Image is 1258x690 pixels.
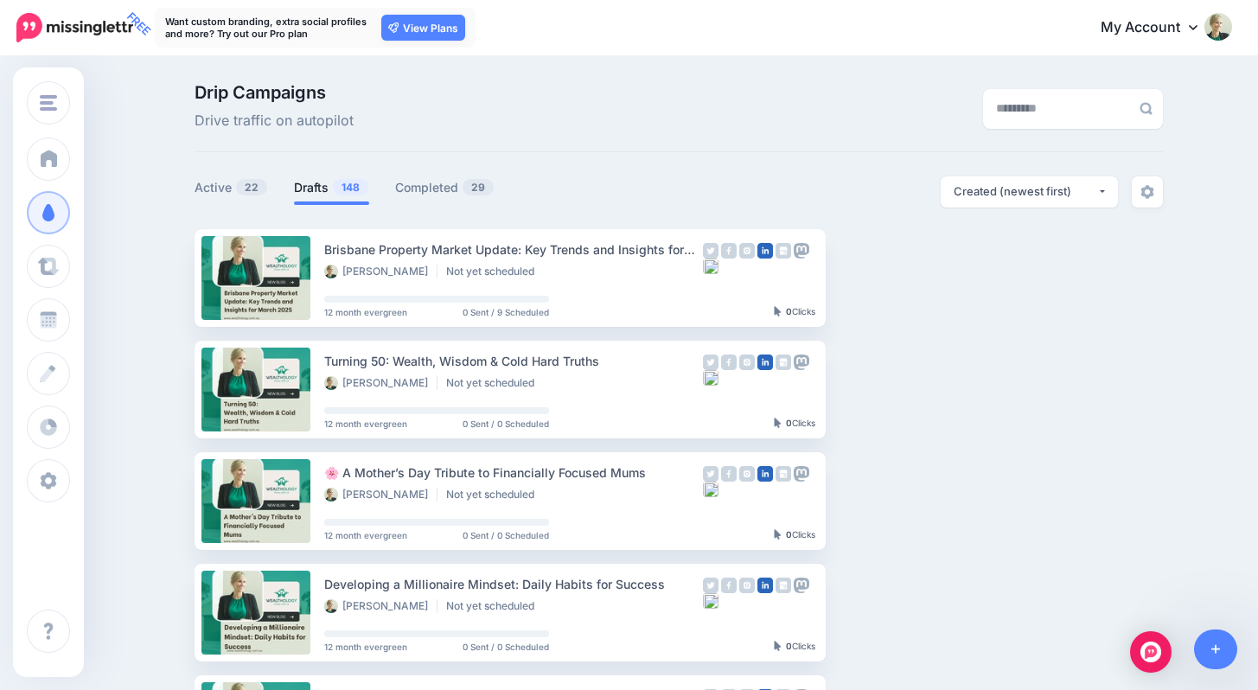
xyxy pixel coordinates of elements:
img: linkedin-square.png [757,578,773,593]
img: google_business-grey-square.png [776,466,791,482]
span: 22 [236,179,267,195]
div: 🌸 A Mother’s Day Tribute to Financially Focused Mums [324,463,703,482]
li: [PERSON_NAME] [324,376,437,390]
img: facebook-grey-square.png [721,578,737,593]
li: [PERSON_NAME] [324,265,437,278]
img: settings-grey.png [1140,185,1154,199]
b: 0 [786,641,792,651]
img: instagram-grey-square.png [739,578,755,593]
span: 0 Sent / 0 Scheduled [463,419,549,428]
img: bluesky-grey-square.png [703,593,718,609]
img: linkedin-square.png [757,466,773,482]
a: Completed29 [395,177,495,198]
div: Clicks [774,642,815,652]
a: Drafts148 [294,177,369,198]
span: 12 month evergreen [324,419,407,428]
li: [PERSON_NAME] [324,599,437,613]
img: bluesky-grey-square.png [703,482,718,497]
span: 12 month evergreen [324,531,407,540]
span: Drip Campaigns [195,84,354,101]
span: 29 [463,179,494,195]
span: Drive traffic on autopilot [195,110,354,132]
img: pointer-grey-darker.png [774,418,782,428]
img: twitter-grey-square.png [703,466,718,482]
b: 0 [786,529,792,540]
img: linkedin-square.png [757,355,773,370]
span: 12 month evergreen [324,642,407,651]
img: google_business-grey-square.png [776,578,791,593]
img: search-grey-6.png [1140,102,1153,115]
div: Clicks [774,530,815,540]
img: twitter-grey-square.png [703,578,718,593]
div: Turning 50: Wealth, Wisdom & Cold Hard Truths [324,351,703,371]
img: Missinglettr [16,13,133,42]
img: linkedin-square.png [757,243,773,259]
a: FREE [16,9,133,47]
img: facebook-grey-square.png [721,355,737,370]
img: google_business-grey-square.png [776,243,791,259]
img: pointer-grey-darker.png [774,306,782,316]
img: instagram-grey-square.png [739,466,755,482]
b: 0 [786,418,792,428]
span: 0 Sent / 9 Scheduled [463,308,549,316]
div: Clicks [774,307,815,317]
span: 148 [333,179,368,195]
b: 0 [786,306,792,316]
a: View Plans [381,15,465,41]
div: Brisbane Property Market Update: Key Trends and Insights for [DATE] [324,240,703,259]
img: facebook-grey-square.png [721,466,737,482]
div: Open Intercom Messenger [1130,631,1172,673]
li: Not yet scheduled [446,376,543,390]
li: [PERSON_NAME] [324,488,437,502]
div: Clicks [774,418,815,429]
span: 12 month evergreen [324,308,407,316]
img: mastodon-grey-square.png [794,355,809,370]
img: bluesky-grey-square.png [703,370,718,386]
span: 0 Sent / 0 Scheduled [463,531,549,540]
img: facebook-grey-square.png [721,243,737,259]
div: Created (newest first) [954,183,1097,200]
img: twitter-grey-square.png [703,355,718,370]
p: Want custom branding, extra social profiles and more? Try out our Pro plan [165,16,373,40]
img: bluesky-grey-square.png [703,259,718,274]
img: pointer-grey-darker.png [774,641,782,651]
img: instagram-grey-square.png [739,243,755,259]
img: mastodon-grey-square.png [794,243,809,259]
img: instagram-grey-square.png [739,355,755,370]
a: My Account [1083,7,1232,49]
img: menu.png [40,95,57,111]
img: pointer-grey-darker.png [774,529,782,540]
img: mastodon-grey-square.png [794,578,809,593]
li: Not yet scheduled [446,488,543,502]
div: Developing a Millionaire Mindset: Daily Habits for Success [324,574,703,594]
a: Active22 [195,177,268,198]
li: Not yet scheduled [446,599,543,613]
li: Not yet scheduled [446,265,543,278]
img: google_business-grey-square.png [776,355,791,370]
button: Created (newest first) [941,176,1118,208]
img: mastodon-grey-square.png [794,466,809,482]
img: twitter-grey-square.png [703,243,718,259]
span: 0 Sent / 0 Scheduled [463,642,549,651]
span: FREE [121,6,156,42]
